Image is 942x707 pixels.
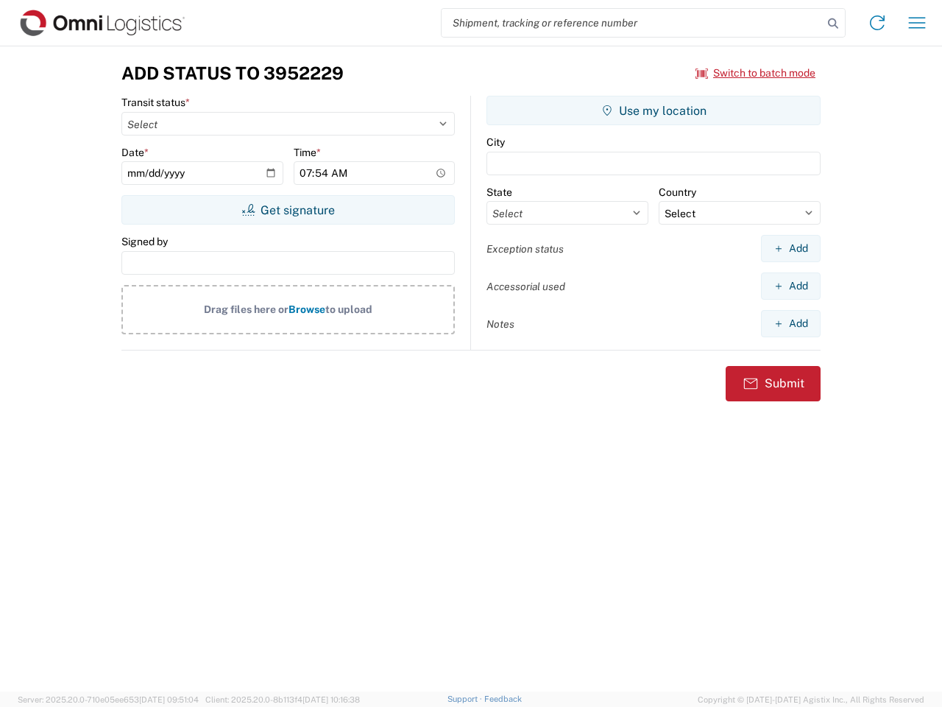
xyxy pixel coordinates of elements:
[698,693,924,706] span: Copyright © [DATE]-[DATE] Agistix Inc., All Rights Reserved
[486,186,512,199] label: State
[659,186,696,199] label: Country
[761,310,821,337] button: Add
[447,694,484,703] a: Support
[121,146,149,159] label: Date
[486,96,821,125] button: Use my location
[121,96,190,109] label: Transit status
[442,9,823,37] input: Shipment, tracking or reference number
[486,136,505,149] label: City
[288,303,325,315] span: Browse
[204,303,288,315] span: Drag files here or
[121,235,168,248] label: Signed by
[121,63,344,84] h3: Add Status to 3952229
[294,146,321,159] label: Time
[761,272,821,300] button: Add
[302,695,360,704] span: [DATE] 10:16:38
[486,242,564,256] label: Exception status
[486,317,514,331] label: Notes
[695,61,815,85] button: Switch to batch mode
[139,695,199,704] span: [DATE] 09:51:04
[761,235,821,262] button: Add
[726,366,821,401] button: Submit
[121,195,455,225] button: Get signature
[205,695,360,704] span: Client: 2025.20.0-8b113f4
[484,694,522,703] a: Feedback
[325,303,372,315] span: to upload
[486,280,565,293] label: Accessorial used
[18,695,199,704] span: Server: 2025.20.0-710e05ee653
